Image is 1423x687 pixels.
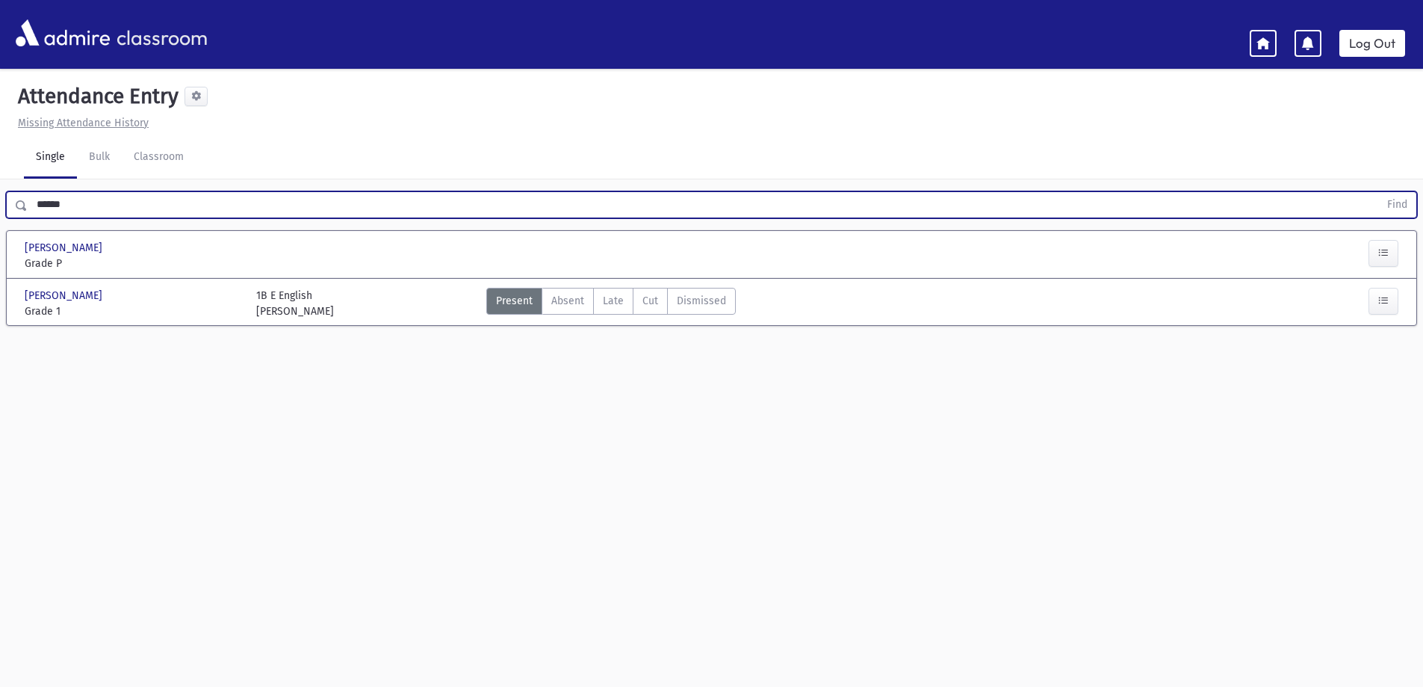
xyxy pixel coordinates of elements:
h5: Attendance Entry [12,84,179,109]
span: [PERSON_NAME] [25,240,105,256]
span: Dismissed [677,293,726,309]
span: Present [496,293,533,309]
a: Log Out [1339,30,1405,57]
span: classroom [114,13,208,53]
span: Absent [551,293,584,309]
span: [PERSON_NAME] [25,288,105,304]
span: Grade 1 [25,304,241,319]
u: Missing Attendance History [18,117,149,129]
span: Cut [642,293,658,309]
button: Find [1378,192,1416,218]
a: Single [24,137,77,179]
div: 1B E English [PERSON_NAME] [256,288,334,319]
span: Late [603,293,624,309]
img: AdmirePro [12,16,114,50]
a: Bulk [77,137,122,179]
a: Missing Attendance History [12,117,149,129]
div: AttTypes [486,288,736,319]
a: Classroom [122,137,196,179]
span: Grade P [25,256,241,271]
